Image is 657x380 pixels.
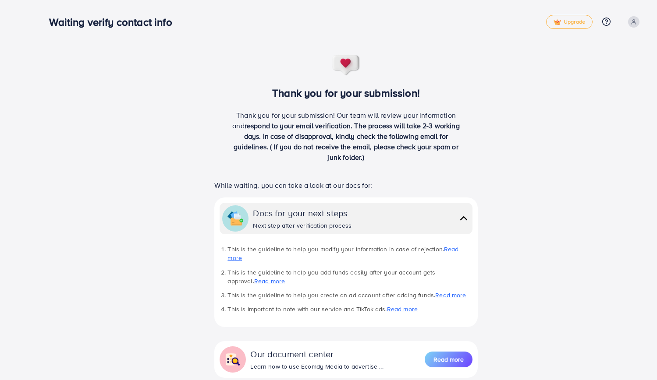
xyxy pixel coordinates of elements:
li: This is important to note with our service and TikTok ads. [227,305,472,313]
img: tick [554,19,561,25]
a: Read more [387,305,418,313]
img: success [332,54,361,76]
button: Read more [425,352,472,367]
img: collapse [227,211,243,226]
div: Learn how to use Ecomdy Media to advertise ... [250,362,383,371]
span: respond to your email verification. The process will take 2-3 working days. In case of disapprova... [234,121,460,162]
p: While waiting, you can take a look at our docs for: [214,180,477,190]
li: This is the guideline to help you modify your information in case of rejection. [227,245,472,263]
a: Read more [425,351,472,368]
div: Our document center [250,348,383,360]
div: Next step after verification process [253,221,352,230]
h3: Waiting verify contact info [49,16,179,28]
a: tickUpgrade [546,15,593,29]
span: Upgrade [554,19,585,25]
li: This is the guideline to help you add funds easily after your account gets approval. [227,268,472,286]
a: Read more [227,245,458,262]
p: Thank you for your submission! Our team will review your information and [229,110,463,162]
span: Read more [433,355,464,364]
a: Read more [435,291,466,299]
a: Read more [254,277,285,285]
h3: Thank you for your submission! [200,87,492,99]
img: collapse [458,212,470,225]
img: collapse [225,352,241,367]
div: Docs for your next steps [253,207,352,219]
li: This is the guideline to help you create an ad account after adding funds. [227,291,472,299]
